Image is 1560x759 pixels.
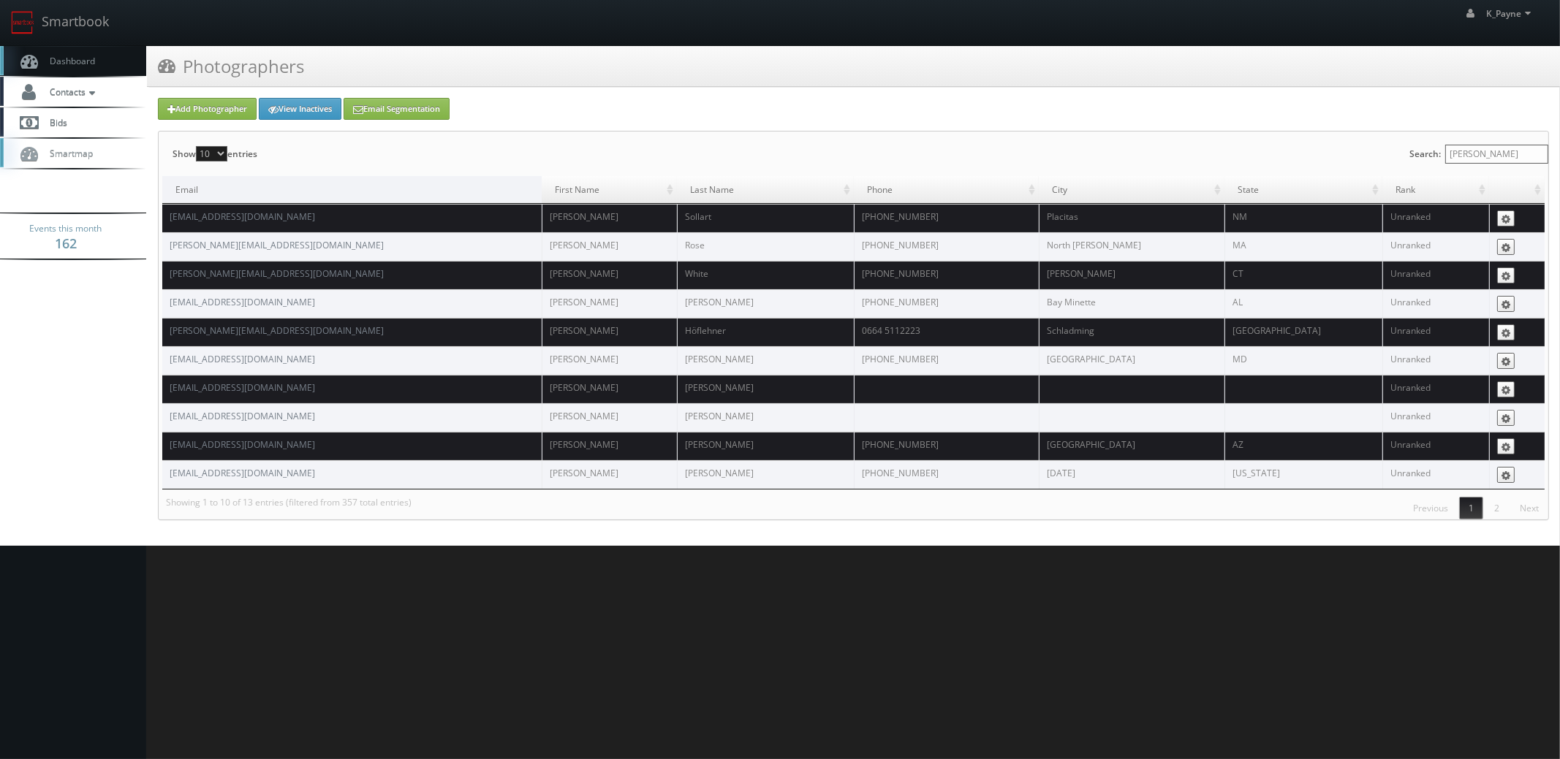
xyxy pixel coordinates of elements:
[1382,204,1489,232] td: Unranked
[677,289,854,318] td: [PERSON_NAME]
[1039,261,1224,289] td: [PERSON_NAME]
[854,204,1039,232] td: [PHONE_NUMBER]
[1224,232,1382,261] td: MA
[173,131,257,176] label: Show entries
[42,55,95,67] span: Dashboard
[170,438,315,451] a: [EMAIL_ADDRESS][DOMAIN_NAME]
[854,432,1039,460] td: [PHONE_NUMBER]
[542,432,677,460] td: [PERSON_NAME]
[542,460,677,489] td: [PERSON_NAME]
[259,98,341,120] a: View Inactives
[1382,432,1489,460] td: Unranked
[1409,131,1548,176] label: Search:
[854,289,1039,318] td: [PHONE_NUMBER]
[1224,318,1382,346] td: [GEOGRAPHIC_DATA]
[170,239,384,251] a: [PERSON_NAME][EMAIL_ADDRESS][DOMAIN_NAME]
[1224,346,1382,375] td: MD
[42,85,99,98] span: Contacts
[677,261,854,289] td: White
[854,176,1039,204] td: Phone: activate to sort column ascending
[11,11,34,34] img: smartbook-logo.png
[344,98,450,120] a: Email Segmentation
[677,176,854,204] td: Last Name: activate to sort column ascending
[677,318,854,346] td: Höflehner
[677,346,854,375] td: [PERSON_NAME]
[1382,403,1489,432] td: Unranked
[55,234,77,252] strong: 162
[1382,375,1489,403] td: Unranked
[170,467,315,479] a: [EMAIL_ADDRESS][DOMAIN_NAME]
[159,489,412,516] div: Showing 1 to 10 of 13 entries (filtered from 357 total entries)
[1039,289,1224,318] td: Bay Minette
[542,375,677,403] td: [PERSON_NAME]
[677,232,854,261] td: Rose
[1224,261,1382,289] td: CT
[1382,176,1489,204] td: Rank: activate to sort column ascending
[170,267,384,280] a: [PERSON_NAME][EMAIL_ADDRESS][DOMAIN_NAME]
[1382,232,1489,261] td: Unranked
[170,324,384,337] a: [PERSON_NAME][EMAIL_ADDRESS][DOMAIN_NAME]
[677,375,854,403] td: [PERSON_NAME]
[1224,460,1382,489] td: [US_STATE]
[1489,176,1545,204] td: : activate to sort column ascending
[677,403,854,432] td: [PERSON_NAME]
[1039,232,1224,261] td: North [PERSON_NAME]
[542,204,677,232] td: [PERSON_NAME]
[854,261,1039,289] td: [PHONE_NUMBER]
[170,381,315,394] a: [EMAIL_ADDRESS][DOMAIN_NAME]
[1224,432,1382,460] td: AZ
[854,318,1039,346] td: 0664 5112223
[1382,346,1489,375] td: Unranked
[170,210,315,223] a: [EMAIL_ADDRESS][DOMAIN_NAME]
[542,232,677,261] td: [PERSON_NAME]
[1382,460,1489,489] td: Unranked
[1382,289,1489,318] td: Unranked
[170,410,315,422] a: [EMAIL_ADDRESS][DOMAIN_NAME]
[542,346,677,375] td: [PERSON_NAME]
[1224,289,1382,318] td: AL
[542,403,677,432] td: [PERSON_NAME]
[1039,176,1224,204] td: City: activate to sort column ascending
[42,147,93,159] span: Smartmap
[1510,497,1548,519] a: Next
[170,296,315,308] a: [EMAIL_ADDRESS][DOMAIN_NAME]
[1039,204,1224,232] td: Placitas
[1445,145,1548,164] input: Search:
[854,232,1039,261] td: [PHONE_NUMBER]
[170,353,315,365] a: [EMAIL_ADDRESS][DOMAIN_NAME]
[196,146,227,161] select: Showentries
[677,432,854,460] td: [PERSON_NAME]
[42,116,67,129] span: Bids
[162,176,542,204] td: Email: activate to sort column descending
[1224,176,1382,204] td: State: activate to sort column ascending
[1039,346,1224,375] td: [GEOGRAPHIC_DATA]
[1382,261,1489,289] td: Unranked
[542,318,677,346] td: [PERSON_NAME]
[1404,497,1458,519] a: Previous
[1459,497,1483,519] a: 1
[854,346,1039,375] td: [PHONE_NUMBER]
[542,289,677,318] td: [PERSON_NAME]
[1382,318,1489,346] td: Unranked
[30,221,102,236] span: Events this month
[1039,432,1224,460] td: [GEOGRAPHIC_DATA]
[158,98,257,120] a: Add Photographer
[677,460,854,489] td: [PERSON_NAME]
[677,204,854,232] td: Sollart
[1487,7,1535,20] span: K_Payne
[158,53,304,79] h3: Photographers
[1224,204,1382,232] td: NM
[1485,497,1509,519] a: 2
[1039,460,1224,489] td: [DATE]
[1039,318,1224,346] td: Schladming
[542,176,677,204] td: First Name: activate to sort column ascending
[854,460,1039,489] td: [PHONE_NUMBER]
[542,261,677,289] td: [PERSON_NAME]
